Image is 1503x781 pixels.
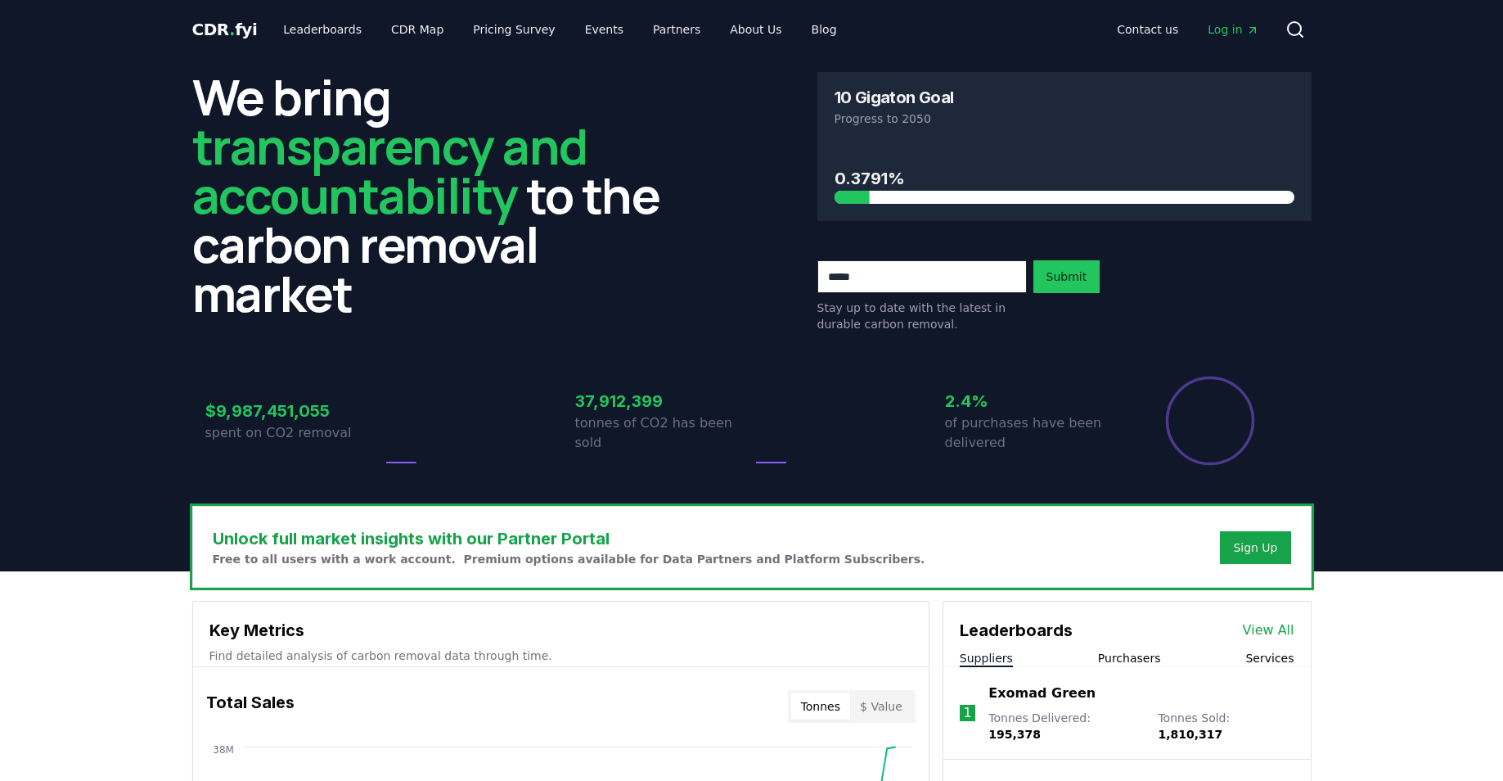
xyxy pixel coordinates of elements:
[791,693,850,720] button: Tonnes
[1208,21,1258,38] span: Log in
[988,728,1041,741] span: 195,378
[270,15,375,44] a: Leaderboards
[1245,650,1294,666] button: Services
[1220,531,1290,564] button: Sign Up
[1158,710,1294,743] p: Tonnes Sold :
[205,399,382,423] h3: $9,987,451,055
[817,300,1027,332] p: Stay up to date with the latest in durable carbon removal.
[945,389,1122,413] h3: 2.4%
[1098,650,1161,666] button: Purchasers
[1195,15,1271,44] a: Log in
[850,693,912,720] button: $ Value
[213,744,234,756] tspan: 38M
[963,703,971,723] p: 1
[1033,260,1100,293] button: Submit
[460,15,568,44] a: Pricing Survey
[1233,539,1277,556] a: Sign Up
[213,551,925,567] p: Free to all users with a work account. Premium options available for Data Partners and Platform S...
[799,15,850,44] a: Blog
[960,650,1013,666] button: Suppliers
[835,111,1294,127] p: Progress to 2050
[717,15,794,44] a: About Us
[988,710,1141,743] p: Tonnes Delivered :
[213,526,925,551] h3: Unlock full market insights with our Partner Portal
[575,389,752,413] h3: 37,912,399
[835,166,1294,191] h3: 0.3791%
[960,618,1073,643] h3: Leaderboards
[1104,15,1191,44] a: Contact us
[835,89,954,106] h3: 10 Gigaton Goal
[1158,728,1222,741] span: 1,810,317
[572,15,637,44] a: Events
[378,15,457,44] a: CDR Map
[945,413,1122,453] p: of purchases have been delivered
[1243,621,1294,640] a: View All
[192,112,587,228] span: transparency and accountability
[205,423,382,443] p: spent on CO2 removal
[988,684,1096,703] a: Exomad Green
[192,72,686,318] h2: We bring to the carbon removal market
[206,690,295,723] h3: Total Sales
[1164,375,1256,467] div: Percentage of sales delivered
[209,648,912,664] p: Find detailed analysis of carbon removal data through time.
[229,20,235,39] span: .
[192,18,258,41] a: CDR.fyi
[1104,15,1271,44] nav: Main
[575,413,752,453] p: tonnes of CO2 has been sold
[270,15,849,44] nav: Main
[640,15,713,44] a: Partners
[209,618,912,643] h3: Key Metrics
[192,20,258,39] span: CDR fyi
